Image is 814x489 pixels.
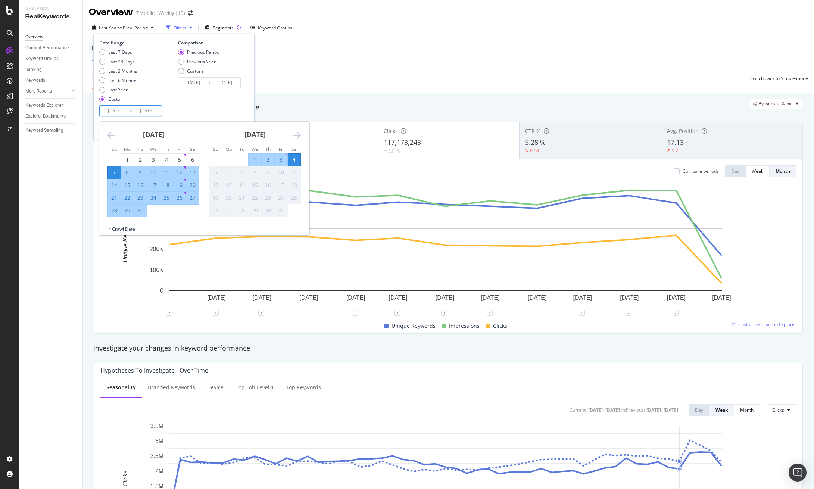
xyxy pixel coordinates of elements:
div: Custom [108,96,124,102]
td: Selected. Saturday, September 13, 2025 [186,166,199,179]
div: Previous Year [178,59,219,65]
td: Not available. Monday, October 27, 2025 [222,204,236,217]
div: TMobile - Weekly (JS) [136,9,185,17]
div: 25 [288,194,300,202]
text: [DATE] [389,295,407,301]
div: 3 [275,156,287,163]
div: 26 [173,194,186,202]
span: Customize Chart in Explorer [738,321,796,327]
td: Choose Saturday, September 6, 2025 as your check-in date. It’s available. [186,153,199,166]
div: 1 [258,310,264,316]
span: Segments [213,25,234,31]
div: [DATE] - [DATE] [646,407,678,413]
div: arrow-right-arrow-left [188,10,193,16]
text: [DATE] [667,295,686,301]
text: Clicks [122,470,128,486]
div: 23 [134,194,147,202]
div: Month [740,407,754,413]
text: [DATE] [528,295,546,301]
div: Compare periods [683,168,719,174]
span: Unique Keywords [392,321,436,330]
div: 18 [288,181,300,189]
input: Start Date [100,106,130,116]
button: Week [709,404,734,416]
div: Day [695,407,703,413]
text: 3M [155,438,163,444]
div: 8 [249,169,261,176]
div: 3.01% [388,148,401,154]
div: Last 7 Days [99,49,137,55]
a: Keywords [25,77,77,84]
td: Not available. Sunday, October 26, 2025 [209,204,222,217]
span: Last Year [99,25,118,31]
div: 5 [209,169,222,176]
a: Customize Chart in Explorer [731,321,796,327]
button: Day [689,404,709,416]
div: Keyword Groups [25,55,59,63]
td: Not available. Sunday, October 5, 2025 [209,166,222,179]
div: 22 [121,194,134,202]
small: Mo [124,146,131,152]
div: 14 [236,181,248,189]
td: Selected. Sunday, September 28, 2025 [108,204,121,217]
small: Tu [138,146,143,152]
div: 22 [249,194,261,202]
input: End Date [210,78,240,88]
input: Start Date [178,78,208,88]
div: 27 [222,207,235,214]
td: Selected. Tuesday, September 16, 2025 [134,179,147,191]
div: Last 7 Days [108,49,132,55]
div: Day [731,168,739,174]
div: 9 [134,169,147,176]
td: Choose Wednesday, September 3, 2025 as your check-in date. It’s available. [147,153,160,166]
td: Not available. Wednesday, October 8, 2025 [249,166,262,179]
td: Selected. Tuesday, September 23, 2025 [134,191,147,204]
td: Choose Tuesday, September 2, 2025 as your check-in date. It’s available. [134,153,147,166]
div: Analytics [25,6,77,12]
div: Branded Keywords [148,384,195,391]
a: Overview [25,33,77,41]
td: Not available. Sunday, October 19, 2025 [209,191,222,204]
button: Keyword Groups [247,22,295,34]
div: 25 [160,194,173,202]
td: Not available. Monday, October 20, 2025 [222,191,236,204]
div: 1 [487,310,493,316]
div: 9 [262,169,274,176]
div: Seasonality [106,384,136,391]
td: Selected. Monday, September 29, 2025 [121,204,134,217]
div: 2 [262,156,274,163]
button: Week [746,165,770,177]
td: Selected. Thursday, September 25, 2025 [160,191,173,204]
div: 13 [222,181,235,189]
td: Not available. Wednesday, October 15, 2025 [249,179,262,191]
a: More Reports [25,87,70,95]
div: Top lob Level 1 [236,384,274,391]
div: Week [715,407,728,413]
div: 11 [160,169,173,176]
td: Not available. Thursday, October 16, 2025 [262,179,275,191]
div: Previous Period [178,49,219,55]
td: Not available. Friday, October 31, 2025 [275,204,288,217]
span: 17.13 [667,138,684,147]
div: 19 [209,194,222,202]
text: 100K [150,267,164,273]
td: Selected. Thursday, September 11, 2025 [160,166,173,179]
text: 200K [150,246,164,252]
div: 5 [173,156,186,163]
div: Last 3 Months [99,68,137,74]
span: Clicks [493,321,507,330]
text: 1.5M [150,483,163,489]
div: Comparison [178,40,243,46]
div: Move backward to switch to the previous month. [107,131,115,140]
div: Overview [89,6,133,19]
div: 17 [147,181,160,189]
td: Selected. Saturday, September 20, 2025 [186,179,199,191]
td: Not available. Tuesday, October 21, 2025 [236,191,249,204]
div: A chart. [100,183,791,313]
strong: [DATE] [143,130,164,139]
div: 12 [209,181,222,189]
text: [DATE] [253,295,271,301]
td: Choose Monday, September 1, 2025 as your check-in date. It’s available. [121,153,134,166]
td: Selected. Monday, September 15, 2025 [121,179,134,191]
div: Content Performance [25,44,69,52]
